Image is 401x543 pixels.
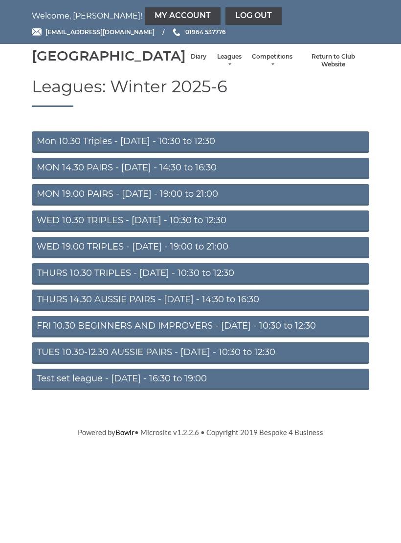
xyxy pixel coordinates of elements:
[32,263,369,285] a: THURS 10.30 TRIPLES - [DATE] - 10:30 to 12:30
[185,28,226,36] span: 01964 537776
[252,53,292,69] a: Competitions
[32,316,369,337] a: FRI 10.30 BEGINNERS AND IMPROVERS - [DATE] - 10:30 to 12:30
[32,184,369,206] a: MON 19.00 PAIRS - [DATE] - 19:00 to 21:00
[32,78,369,107] h1: Leagues: Winter 2025-6
[32,237,369,258] a: WED 19.00 TRIPLES - [DATE] - 19:00 to 21:00
[225,7,282,25] a: Log out
[216,53,242,69] a: Leagues
[32,342,369,364] a: TUES 10.30-12.30 AUSSIE PAIRS - [DATE] - 10:30 to 12:30
[32,158,369,179] a: MON 14.30 PAIRS - [DATE] - 14:30 to 16:30
[32,210,369,232] a: WED 10.30 TRIPLES - [DATE] - 10:30 to 12:30
[32,290,369,311] a: THURS 14.30 AUSSIE PAIRS - [DATE] - 14:30 to 16:30
[172,27,226,37] a: Phone us 01964 537776
[78,428,323,437] span: Powered by • Microsite v1.2.2.6 • Copyright 2019 Bespoke 4 Business
[32,48,186,63] div: [GEOGRAPHIC_DATA]
[145,7,221,25] a: My Account
[191,53,206,61] a: Diary
[32,28,42,36] img: Email
[173,28,180,36] img: Phone us
[32,7,369,25] nav: Welcome, [PERSON_NAME]!
[115,428,134,437] a: Bowlr
[32,369,369,390] a: Test set league - [DATE] - 16:30 to 19:00
[45,28,155,36] span: [EMAIL_ADDRESS][DOMAIN_NAME]
[302,53,364,69] a: Return to Club Website
[32,131,369,153] a: Mon 10.30 Triples - [DATE] - 10:30 to 12:30
[32,27,155,37] a: Email [EMAIL_ADDRESS][DOMAIN_NAME]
